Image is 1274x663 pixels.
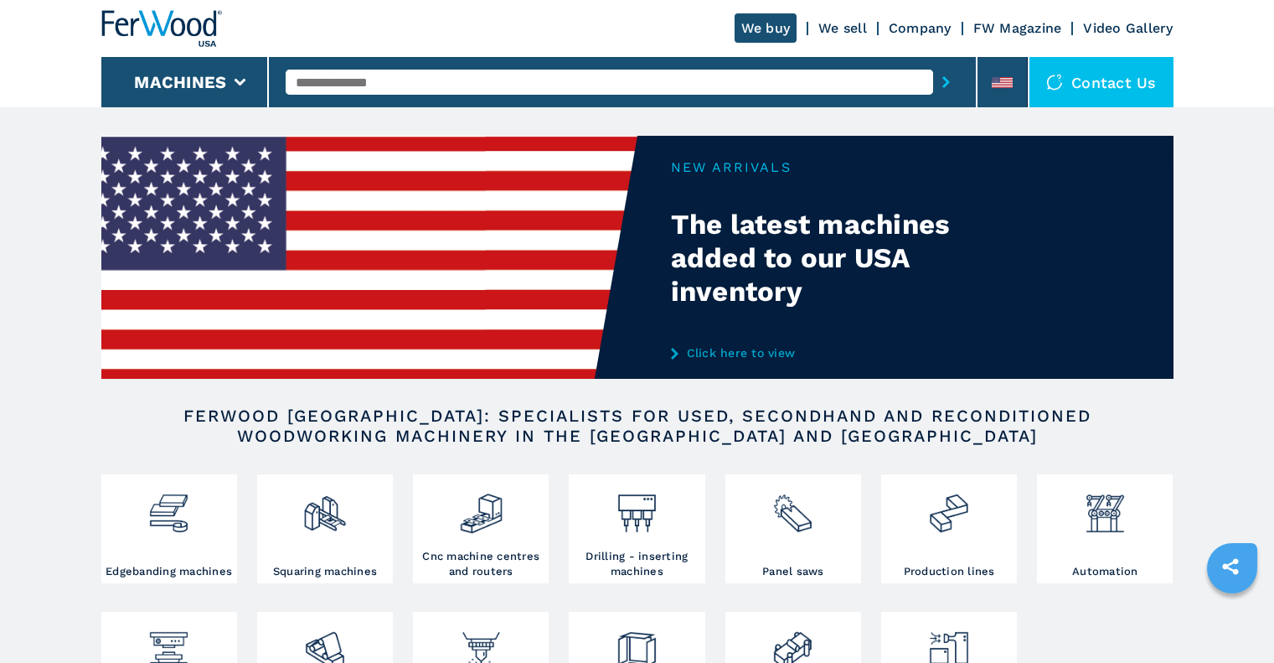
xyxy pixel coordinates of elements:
[615,479,659,536] img: foratrici_inseritrici_2.png
[926,479,971,536] img: linee_di_produzione_2.png
[889,20,952,36] a: Company
[257,474,393,583] a: Squaring machines
[101,136,637,379] img: The latest machines added to our USA inventory
[771,479,815,536] img: sezionatrici_2.png
[735,13,797,43] a: We buy
[417,549,544,579] h3: Cnc machine centres and routers
[1083,479,1127,536] img: automazione.png
[134,72,226,92] button: Machines
[933,63,959,101] button: submit-button
[106,564,232,579] h3: Edgebanding machines
[101,10,222,47] img: Ferwood
[762,564,824,579] h3: Panel saws
[973,20,1062,36] a: FW Magazine
[1037,474,1173,583] a: Automation
[273,564,377,579] h3: Squaring machines
[101,474,237,583] a: Edgebanding machines
[725,474,861,583] a: Panel saws
[1072,564,1138,579] h3: Automation
[1029,57,1173,107] div: Contact us
[881,474,1017,583] a: Production lines
[1203,588,1261,650] iframe: Chat
[302,479,347,536] img: squadratrici_2.png
[818,20,867,36] a: We sell
[1046,74,1063,91] img: Contact us
[1083,20,1173,36] a: Video Gallery
[413,474,549,583] a: Cnc machine centres and routers
[1210,546,1251,588] a: sharethis
[155,406,1120,446] h2: FERWOOD [GEOGRAPHIC_DATA]: SPECIALISTS FOR USED, SECONDHAND AND RECONDITIONED WOODWORKING MACHINE...
[459,479,503,536] img: centro_di_lavoro_cnc_2.png
[573,549,700,579] h3: Drilling - inserting machines
[147,479,191,536] img: bordatrici_1.png
[671,346,999,360] a: Click here to view
[904,564,995,579] h3: Production lines
[569,474,704,583] a: Drilling - inserting machines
